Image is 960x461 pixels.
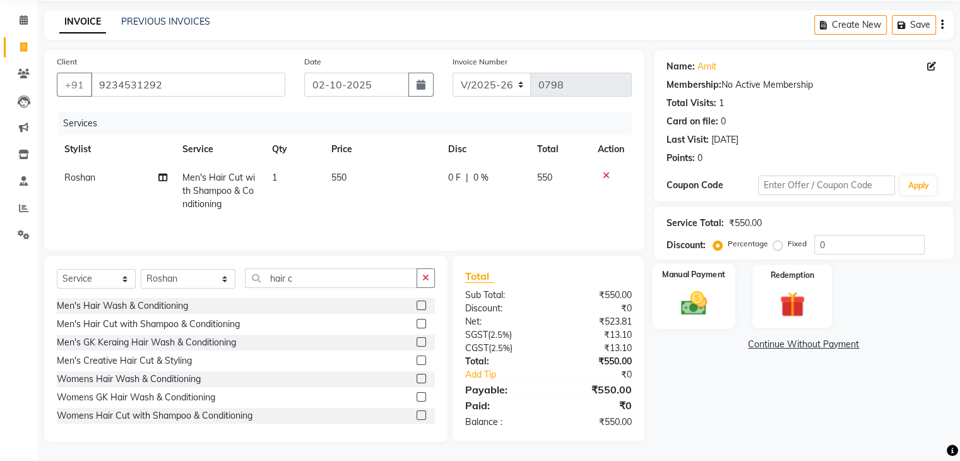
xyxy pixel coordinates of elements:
th: Service [175,135,264,164]
div: Womens Hair Cut with Shampoo & Conditioning [57,409,252,422]
div: Points: [667,152,695,165]
div: Womens GK Hair Wash & Conditioning [57,391,215,404]
span: 0 % [473,171,489,184]
div: Womens Hair Wash & Conditioning [57,373,201,386]
th: Qty [264,135,324,164]
label: Client [57,56,77,68]
th: Price [324,135,441,164]
span: 1 [272,172,277,183]
div: ₹0 [564,368,641,381]
th: Stylist [57,135,175,164]
div: Card on file: [667,115,718,128]
div: ( ) [456,342,548,355]
img: _gift.svg [772,289,813,320]
div: ₹13.10 [548,328,641,342]
div: Paid: [456,398,548,413]
a: PREVIOUS INVOICES [121,16,210,27]
span: 2.5% [490,330,509,340]
span: Men's Hair Cut with Shampoo & Conditioning [182,172,255,210]
div: 0 [721,115,726,128]
span: CGST [465,342,489,354]
img: _cash.svg [672,289,714,319]
div: Name: [667,60,695,73]
span: SGST [465,329,488,340]
div: ₹0 [548,398,641,413]
span: 2.5% [491,343,510,353]
button: +91 [57,73,92,97]
span: 550 [331,172,347,183]
th: Action [590,135,632,164]
label: Date [304,56,321,68]
input: Enter Offer / Coupon Code [758,176,896,195]
span: Roshan [64,172,95,183]
button: Save [892,15,936,35]
label: Redemption [771,270,814,281]
th: Total [530,135,590,164]
div: Discount: [456,302,548,315]
div: Discount: [667,239,706,252]
span: 0 F [448,171,461,184]
div: Men's GK Keraing Hair Wash & Conditioning [57,336,236,349]
div: Men's Creative Hair Cut & Styling [57,354,192,368]
div: Total: [456,355,548,368]
div: ₹550.00 [548,289,641,302]
div: ₹550.00 [548,355,641,368]
div: Total Visits: [667,97,716,110]
span: | [466,171,468,184]
label: Percentage [728,238,768,249]
div: Sub Total: [456,289,548,302]
div: ₹550.00 [548,416,641,429]
label: Manual Payment [662,268,725,280]
div: ₹523.81 [548,315,641,328]
div: ( ) [456,328,548,342]
div: ₹13.10 [548,342,641,355]
div: Men's Hair Wash & Conditioning [57,299,188,313]
div: Service Total: [667,217,724,230]
div: No Active Membership [667,78,941,92]
div: ₹550.00 [548,382,641,397]
button: Apply [900,176,936,195]
div: [DATE] [711,133,738,147]
div: ₹550.00 [729,217,762,230]
div: Balance : [456,416,548,429]
label: Invoice Number [453,56,507,68]
div: Services [58,112,641,135]
input: Search or Scan [245,268,417,288]
a: Add Tip [456,368,564,381]
div: Men's Hair Cut with Shampoo & Conditioning [57,318,240,331]
div: ₹0 [548,302,641,315]
div: Net: [456,315,548,328]
a: INVOICE [59,11,106,33]
div: Coupon Code [667,179,758,192]
span: Total [465,270,494,283]
label: Fixed [788,238,807,249]
th: Disc [441,135,530,164]
div: Membership: [667,78,721,92]
a: Amit [697,60,716,73]
div: 1 [719,97,724,110]
button: Create New [814,15,887,35]
input: Search by Name/Mobile/Email/Code [91,73,285,97]
div: Payable: [456,382,548,397]
div: Last Visit: [667,133,709,147]
span: 550 [537,172,552,183]
a: Continue Without Payment [656,338,951,351]
div: 0 [697,152,702,165]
